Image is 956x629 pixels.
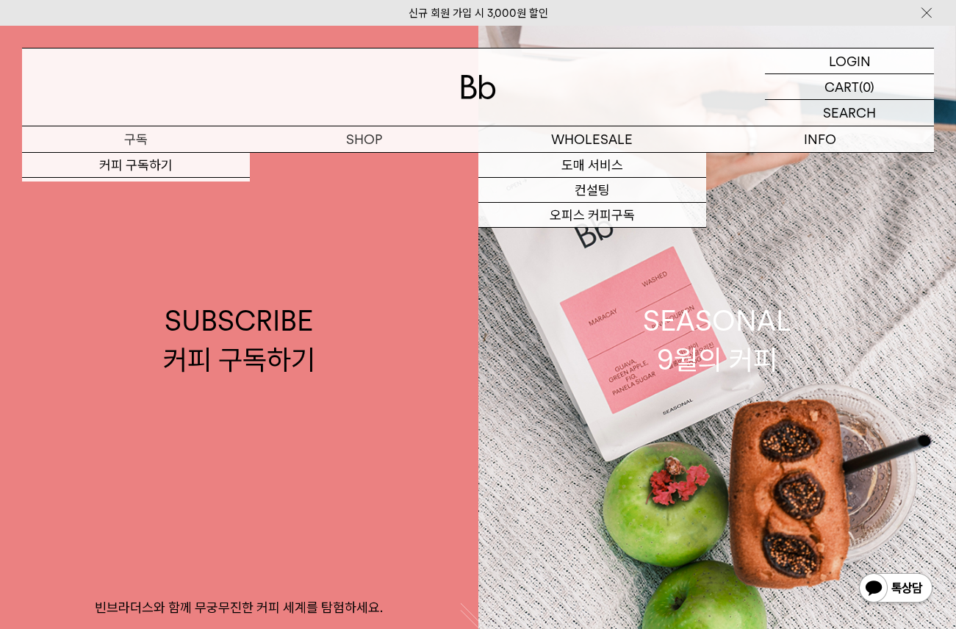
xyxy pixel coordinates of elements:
a: 커피 구독하기 [22,153,250,178]
a: CART (0) [765,74,934,100]
a: LOGIN [765,48,934,74]
img: 카카오톡 채널 1:1 채팅 버튼 [858,572,934,607]
a: SHOP [250,126,478,152]
a: 오피스 커피구독 [478,203,706,228]
p: (0) [859,74,874,99]
a: 도매 서비스 [478,153,706,178]
a: 샘플러 체험하기 [22,178,250,203]
p: INFO [706,126,934,152]
div: SUBSCRIBE 커피 구독하기 [163,301,315,379]
div: SEASONAL 9월의 커피 [643,301,791,379]
p: CART [824,74,859,99]
img: 로고 [461,75,496,99]
p: WHOLESALE [478,126,706,152]
a: 신규 회원 가입 시 3,000원 할인 [409,7,548,20]
p: SEARCH [823,100,876,126]
a: 구독 [22,126,250,152]
a: 컨설팅 [478,178,706,203]
p: LOGIN [829,48,871,73]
